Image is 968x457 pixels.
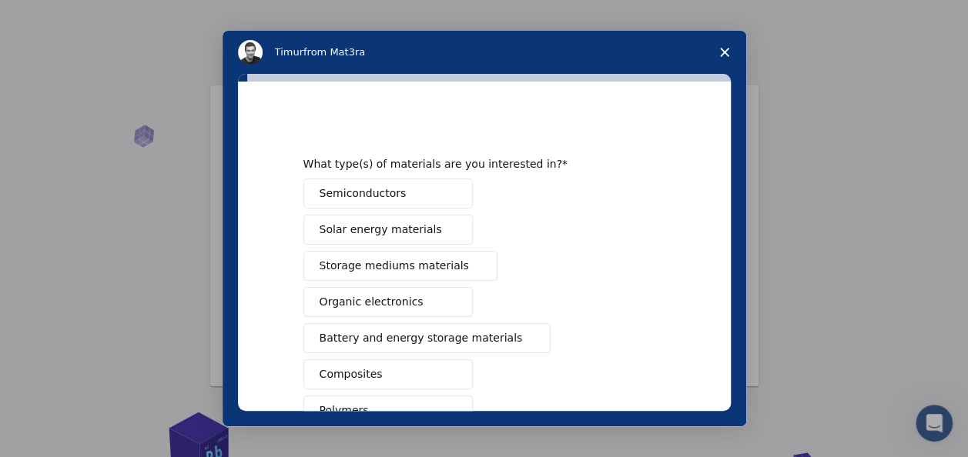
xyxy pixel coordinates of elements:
span: Timur [275,46,303,58]
div: What type(s) of materials are you interested in? [303,157,642,171]
span: Battery and energy storage materials [320,330,523,346]
span: Solar energy materials [320,222,442,238]
button: Composites [303,359,473,389]
span: Composites [320,366,383,382]
span: Organic electronics [320,294,424,310]
button: Solar energy materials [303,215,473,245]
span: Support [31,11,86,25]
button: Semiconductors [303,178,473,208]
button: Storage mediums materials [303,251,497,281]
span: Semiconductors [320,185,407,202]
span: Close survey [703,31,746,74]
span: Storage mediums materials [320,258,469,274]
button: Polymers [303,395,473,425]
span: from Mat3ra [303,46,365,58]
span: Polymers [320,402,369,419]
button: Organic electronics [303,287,473,317]
img: Profile image for Timur [238,40,263,65]
button: Battery and energy storage materials [303,323,551,353]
